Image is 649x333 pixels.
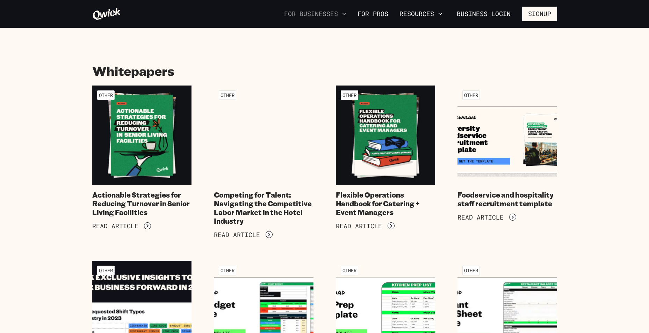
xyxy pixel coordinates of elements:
a: For Pros [355,8,391,20]
span: Other [341,266,358,275]
button: Resources [397,8,445,20]
span: Other [219,90,236,100]
h1: Whitepapers [92,63,557,79]
h4: Flexible Operations Handbook for Catering + Event Managers [336,191,435,217]
button: For Businesses [281,8,349,20]
img: Competing for Talent: Navigating the Competitive Labor Market in the Hotel Industry [214,86,313,185]
h4: Competing for Talent: Navigating the Competitive Labor Market in the Hotel Industry [214,191,313,225]
img: Flexible Operations Handbook for Catering + Event Managers [336,86,435,185]
span: Read Article [92,222,138,230]
span: Other [97,90,115,100]
a: OtherFlexible Operations Handbook for Catering + Event ManagersRead Article [336,86,435,238]
h4: Foodservice and hospitality staff recruitment template [457,191,557,208]
button: Signup [522,7,557,21]
img: Actionable Strategies for Reducing Turnover in Senior Living Facilities [92,86,192,185]
img: Foodservice and hospitality staff recruitment template [457,86,557,185]
span: Read Article [457,214,504,221]
span: Read Article [336,222,382,230]
a: OtherActionable Strategies for Reducing Turnover in Senior Living FacilitiesRead Article [92,86,192,238]
h4: Actionable Strategies for Reducing Turnover in Senior Living Facilities [92,191,192,217]
span: Other [462,90,480,100]
span: Other [462,266,480,275]
span: Other [341,90,358,100]
a: OtherCompeting for Talent: Navigating the Competitive Labor Market in the Hotel IndustryRead Article [214,86,313,238]
span: Read Article [214,231,260,239]
span: Other [97,266,115,275]
a: OtherFoodservice and hospitality staff recruitment templateRead Article [457,86,557,238]
span: Other [219,266,236,275]
a: Business Login [451,7,517,21]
